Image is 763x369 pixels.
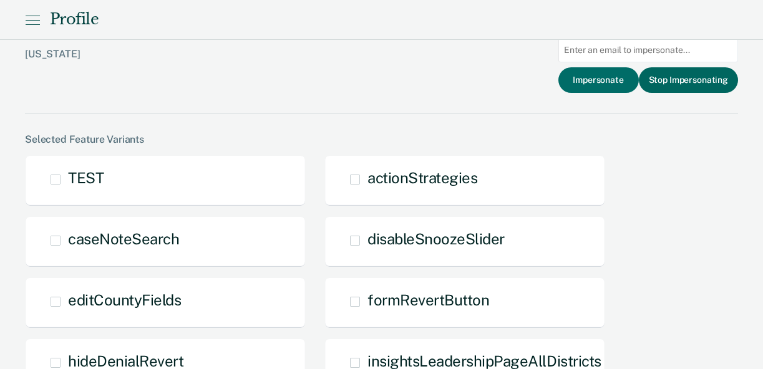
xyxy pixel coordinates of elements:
span: formRevertButton [367,291,489,309]
input: Enter an email to impersonate... [558,38,738,62]
div: Profile [50,11,99,29]
div: [US_STATE] [25,48,550,80]
span: disableSnoozeSlider [367,230,505,247]
button: Impersonate [558,67,639,93]
span: editCountyFields [68,291,181,309]
button: Stop Impersonating [639,67,738,93]
span: TEST [68,169,104,186]
div: Selected Feature Variants [25,133,738,145]
span: actionStrategies [367,169,477,186]
span: caseNoteSearch [68,230,179,247]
